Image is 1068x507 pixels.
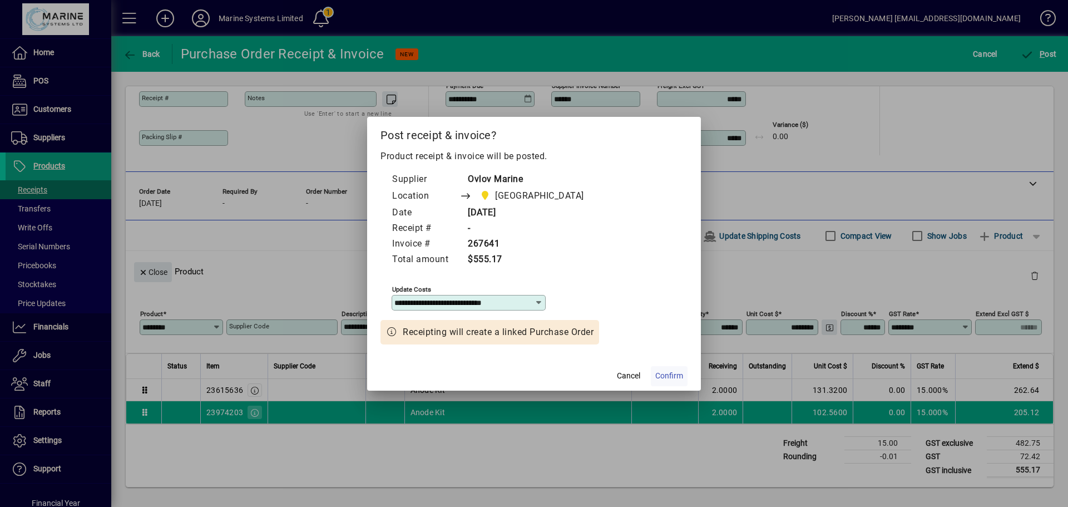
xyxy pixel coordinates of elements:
span: Pacific Islands [477,188,589,204]
td: Location [392,188,459,205]
td: Supplier [392,172,459,188]
span: Cancel [617,370,640,382]
td: Date [392,205,459,221]
td: Receipt # [392,221,459,237]
span: Confirm [655,370,683,382]
td: [DATE] [459,205,605,221]
mat-label: Update costs [392,285,431,293]
span: [GEOGRAPHIC_DATA] [495,189,584,203]
td: - [459,221,605,237]
button: Cancel [611,366,646,386]
td: 267641 [459,237,605,252]
button: Confirm [651,366,688,386]
td: Ovlov Marine [459,172,605,188]
td: Total amount [392,252,459,268]
h2: Post receipt & invoice? [367,117,701,149]
p: Product receipt & invoice will be posted. [380,150,688,163]
span: Receipting will create a linked Purchase Order [403,326,594,339]
td: $555.17 [459,252,605,268]
td: Invoice # [392,237,459,252]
